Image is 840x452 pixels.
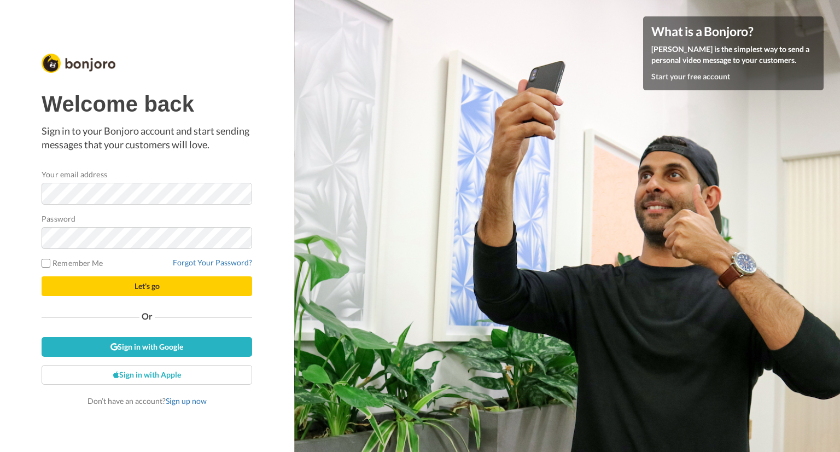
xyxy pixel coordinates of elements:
h1: Welcome back [42,92,252,116]
a: Forgot Your Password? [173,258,252,267]
span: Don’t have an account? [87,396,207,405]
a: Sign up now [166,396,207,405]
p: [PERSON_NAME] is the simplest way to send a personal video message to your customers. [651,44,815,66]
span: Let's go [135,281,160,291]
a: Sign in with Google [42,337,252,357]
label: Your email address [42,169,107,180]
p: Sign in to your Bonjoro account and start sending messages that your customers will love. [42,124,252,152]
label: Password [42,213,75,224]
span: Or [139,312,155,320]
a: Sign in with Apple [42,365,252,385]
button: Let's go [42,276,252,296]
label: Remember Me [42,257,103,269]
h4: What is a Bonjoro? [651,25,815,38]
input: Remember Me [42,259,50,268]
a: Start your free account [651,72,730,81]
